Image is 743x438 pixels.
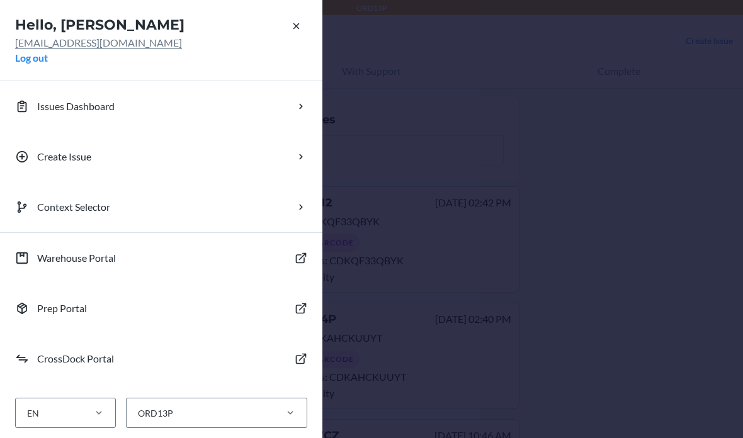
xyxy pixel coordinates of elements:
p: Context Selector [37,199,110,215]
p: Create Issue [37,149,91,164]
p: Warehouse Portal [37,250,116,266]
h2: Hello, [PERSON_NAME] [15,15,307,35]
button: Log out [15,50,48,65]
input: EN [26,407,27,420]
p: Issues Dashboard [37,99,115,114]
div: EN [27,407,39,420]
input: ORD13P [137,407,138,420]
p: Prep Portal [37,301,87,316]
p: CrossDock Portal [37,351,114,366]
div: ORD13P [138,407,173,420]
